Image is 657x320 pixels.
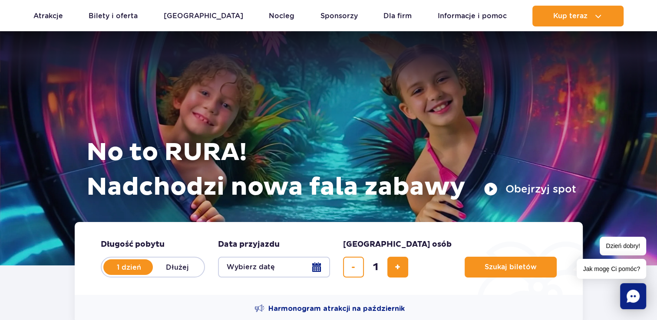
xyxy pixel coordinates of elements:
[89,6,138,26] a: Bilety i oferta
[438,6,507,26] a: Informacje i pomoc
[101,239,165,250] span: Długość pobytu
[218,257,330,278] button: Wybierz datę
[383,6,412,26] a: Dla firm
[343,257,364,278] button: usuń bilet
[532,6,624,26] button: Kup teraz
[33,6,63,26] a: Atrakcje
[485,263,537,271] span: Szukaj biletów
[254,304,405,314] a: Harmonogram atrakcji na październik
[343,239,452,250] span: [GEOGRAPHIC_DATA] osób
[164,6,243,26] a: [GEOGRAPHIC_DATA]
[320,6,358,26] a: Sponsorzy
[620,283,646,309] div: Chat
[86,135,576,205] h1: No to RURA! Nadchodzi nowa fala zabawy
[153,258,202,276] label: Dłużej
[600,237,646,255] span: Dzień dobry!
[577,259,646,279] span: Jak mogę Ci pomóc?
[465,257,557,278] button: Szukaj biletów
[387,257,408,278] button: dodaj bilet
[104,258,154,276] label: 1 dzień
[365,257,386,278] input: liczba biletów
[218,239,280,250] span: Data przyjazdu
[75,222,583,295] form: Planowanie wizyty w Park of Poland
[484,182,576,196] button: Obejrzyj spot
[268,304,405,313] span: Harmonogram atrakcji na październik
[269,6,294,26] a: Nocleg
[553,12,588,20] span: Kup teraz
